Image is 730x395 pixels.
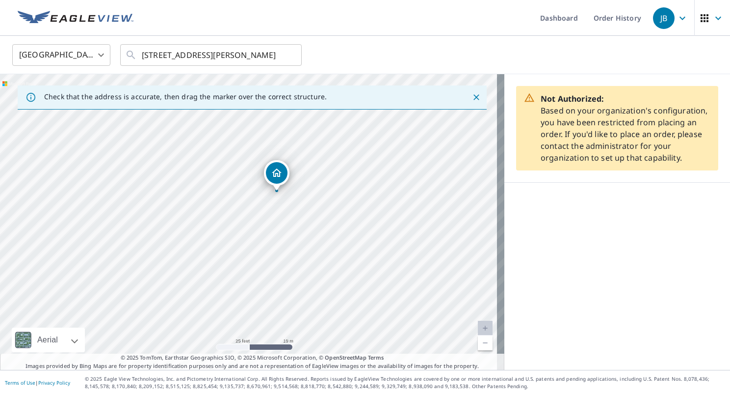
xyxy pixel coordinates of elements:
[541,93,710,164] p: Based on your organization's configuration, you have been restricted from placing an order. If yo...
[121,354,384,362] span: © 2025 TomTom, Earthstar Geographics SIO, © 2025 Microsoft Corporation, ©
[18,11,133,26] img: EV Logo
[38,379,70,386] a: Privacy Policy
[85,375,725,390] p: © 2025 Eagle View Technologies, Inc. and Pictometry International Corp. All Rights Reserved. Repo...
[478,336,493,350] a: Current Level 20, Zoom Out
[541,93,604,104] strong: Not Authorized:
[478,321,493,336] a: Current Level 20, Zoom In Disabled
[5,379,35,386] a: Terms of Use
[325,354,366,361] a: OpenStreetMap
[12,41,110,69] div: [GEOGRAPHIC_DATA]
[470,91,483,104] button: Close
[44,92,327,101] p: Check that the address is accurate, then drag the marker over the correct structure.
[264,160,289,191] div: Dropped pin, building 1, Residential property, 2709 Prairie Meadow Dr Champaign, IL 61822
[12,328,85,352] div: Aerial
[368,354,384,361] a: Terms
[653,7,675,29] div: JB
[5,380,70,386] p: |
[142,41,282,69] input: Search by address or latitude-longitude
[34,328,61,352] div: Aerial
